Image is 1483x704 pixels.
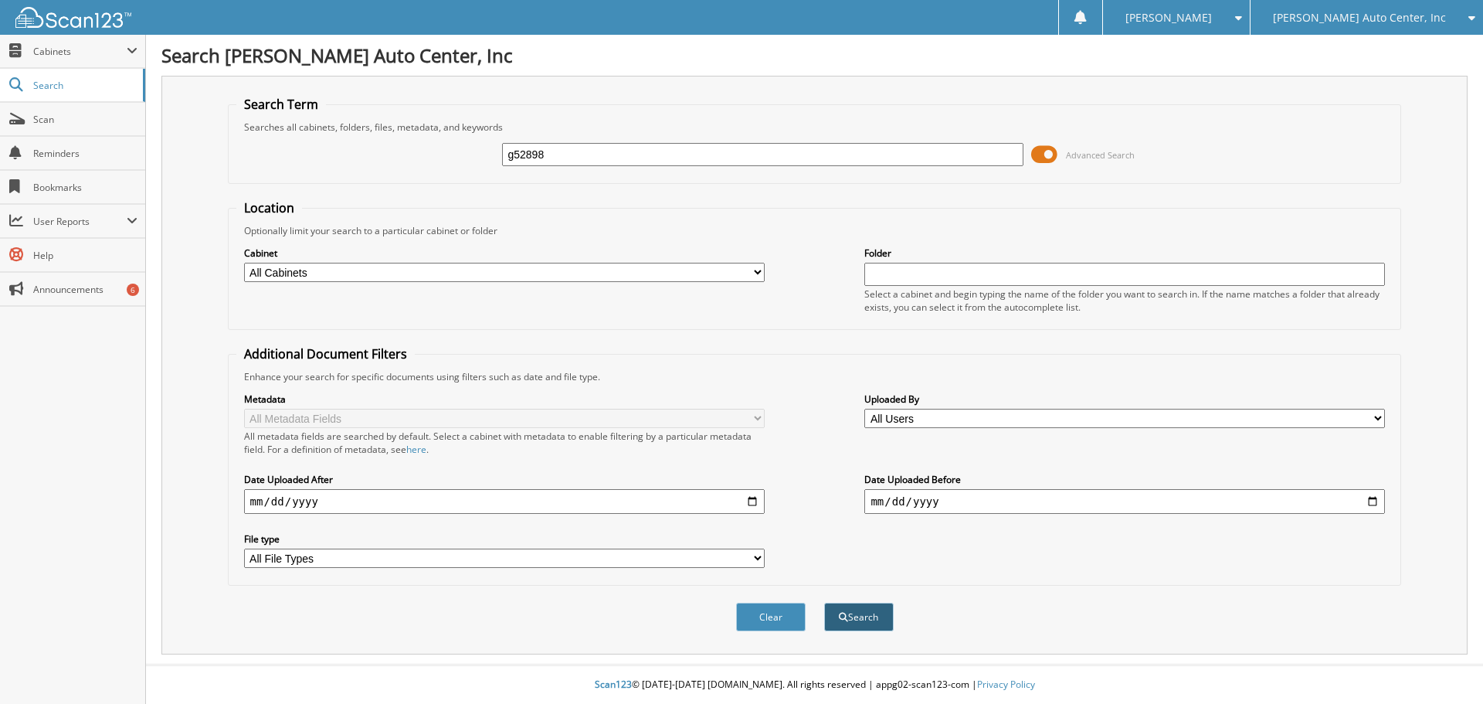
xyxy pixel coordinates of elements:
[244,532,765,546] label: File type
[236,370,1393,383] div: Enhance your search for specific documents using filters such as date and file type.
[244,489,765,514] input: start
[33,215,127,228] span: User Reports
[236,345,415,362] legend: Additional Document Filters
[864,473,1385,486] label: Date Uploaded Before
[236,199,302,216] legend: Location
[33,249,137,262] span: Help
[236,224,1393,237] div: Optionally limit your search to a particular cabinet or folder
[824,603,894,631] button: Search
[33,181,137,194] span: Bookmarks
[127,284,139,296] div: 6
[1125,13,1212,22] span: [PERSON_NAME]
[244,393,765,406] label: Metadata
[244,473,765,486] label: Date Uploaded After
[736,603,806,631] button: Clear
[33,283,137,296] span: Announcements
[406,443,426,456] a: here
[244,430,765,456] div: All metadata fields are searched by default. Select a cabinet with metadata to enable filtering b...
[146,666,1483,704] div: © [DATE]-[DATE] [DOMAIN_NAME]. All rights reserved | appg02-scan123-com |
[244,247,765,260] label: Cabinet
[864,247,1385,260] label: Folder
[977,678,1035,691] a: Privacy Policy
[33,45,127,58] span: Cabinets
[864,287,1385,314] div: Select a cabinet and begin typing the name of the folder you want to search in. If the name match...
[33,79,135,92] span: Search
[236,96,326,113] legend: Search Term
[236,121,1393,134] div: Searches all cabinets, folders, files, metadata, and keywords
[1273,13,1446,22] span: [PERSON_NAME] Auto Center, Inc
[15,7,131,28] img: scan123-logo-white.svg
[1066,149,1135,161] span: Advanced Search
[33,113,137,126] span: Scan
[161,43,1468,68] h1: Search [PERSON_NAME] Auto Center, Inc
[595,678,632,691] span: Scan123
[33,147,137,160] span: Reminders
[864,393,1385,406] label: Uploaded By
[864,489,1385,514] input: end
